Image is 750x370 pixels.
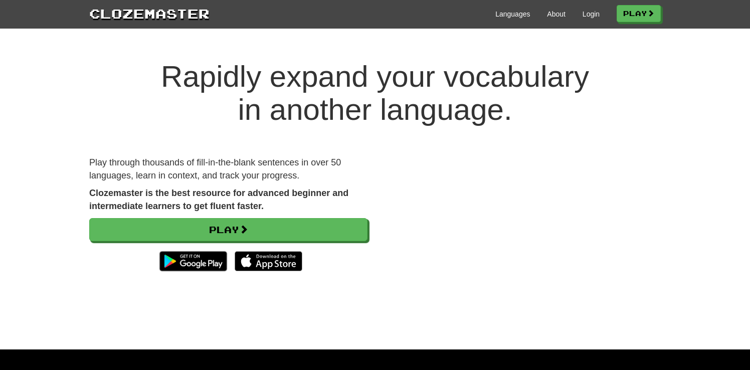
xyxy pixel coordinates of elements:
[495,9,530,19] a: Languages
[235,251,302,271] img: Download_on_the_App_Store_Badge_US-UK_135x40-25178aeef6eb6b83b96f5f2d004eda3bffbb37122de64afbaef7...
[154,246,232,276] img: Get it on Google Play
[89,218,367,241] a: Play
[617,5,661,22] a: Play
[89,156,367,182] p: Play through thousands of fill-in-the-blank sentences in over 50 languages, learn in context, and...
[583,9,600,19] a: Login
[89,188,348,211] strong: Clozemaster is the best resource for advanced beginner and intermediate learners to get fluent fa...
[547,9,566,19] a: About
[89,4,210,23] a: Clozemaster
